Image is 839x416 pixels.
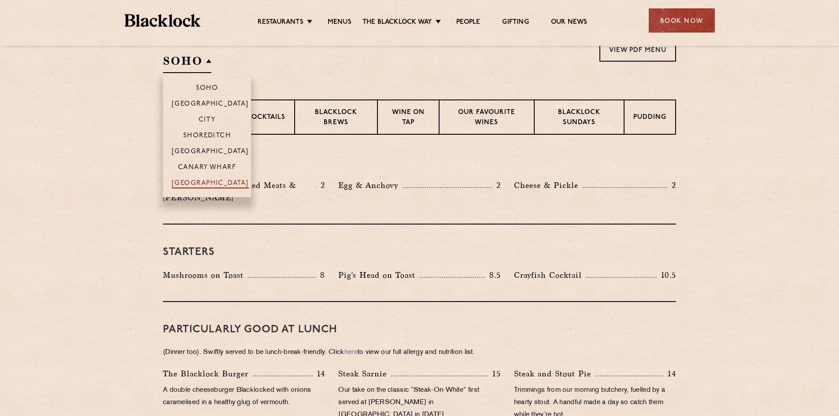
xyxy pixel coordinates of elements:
[448,108,525,129] p: Our favourite wines
[199,116,216,125] p: City
[172,100,249,109] p: [GEOGRAPHIC_DATA]
[362,18,432,28] a: The Blacklock Way
[338,368,391,380] p: Steak Sarnie
[258,18,303,28] a: Restaurants
[246,113,285,124] p: Cocktails
[316,269,325,281] p: 8
[667,180,676,191] p: 2
[338,179,403,191] p: Egg & Anchovy
[514,269,586,281] p: Crayfish Cocktail
[163,53,211,73] h2: SOHO
[163,384,325,409] p: A double cheeseburger Blacklocked with onions caramelised in a healthy glug of vermouth.
[163,346,676,359] p: (Dinner too). Swiftly served to be lunch-break-friendly. Click to view our full allergy and nutri...
[316,180,325,191] p: 2
[163,368,253,380] p: The Blacklock Burger
[183,132,231,141] p: Shoreditch
[492,180,501,191] p: 2
[163,157,676,168] h3: Pre Chop Bites
[599,37,676,62] a: View PDF Menu
[502,18,529,28] a: Gifting
[456,18,480,28] a: People
[663,368,676,379] p: 14
[172,148,249,157] p: [GEOGRAPHIC_DATA]
[313,368,325,379] p: 14
[649,8,715,33] div: Book Now
[387,108,430,129] p: Wine on Tap
[163,324,676,335] h3: PARTICULARLY GOOD AT LUNCH
[338,269,420,281] p: Pig's Head on Toast
[633,113,666,124] p: Pudding
[328,18,351,28] a: Menus
[304,108,368,129] p: Blacklock Brews
[514,368,595,380] p: Steak and Stout Pie
[163,269,248,281] p: Mushrooms on Toast
[163,247,676,258] h3: Starters
[485,269,501,281] p: 8.5
[172,180,249,188] p: [GEOGRAPHIC_DATA]
[657,269,676,281] p: 10.5
[551,18,588,28] a: Our News
[196,85,218,93] p: Soho
[344,349,358,356] a: here
[543,108,615,129] p: Blacklock Sundays
[514,179,583,191] p: Cheese & Pickle
[125,14,201,27] img: BL_Textured_Logo-footer-cropped.svg
[488,368,501,379] p: 15
[178,164,236,173] p: Canary Wharf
